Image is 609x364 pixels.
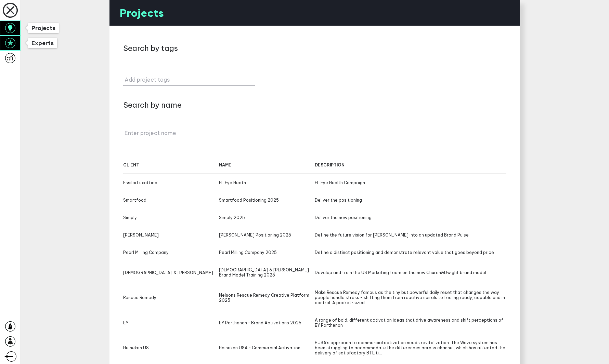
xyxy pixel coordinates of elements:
div: Develop and train the US Marketing team on the new Church&Dwight brand model [315,267,506,278]
div: [PERSON_NAME] [123,232,219,238]
div: Simply 2025 [219,215,315,220]
h4: Projects [109,6,164,19]
div: Make Rescue Remedy famous as the tiny but powerful daily reset that changes the way people handle... [315,290,506,305]
div: client [123,162,219,167]
label: Add project tags [125,76,256,83]
div: A range of bold, different activation ideas that drive awareness and shift perceptions of EY Part... [315,318,506,328]
div: EY Parthenon - Brand Activations 2025 [219,318,315,328]
div: [DEMOGRAPHIC_DATA] & [PERSON_NAME] [123,267,219,278]
h2: Search by name [123,100,182,110]
h2: Search by tags [123,43,178,53]
div: Pearl Milling Company [123,250,219,255]
div: EL Eye Health Campaign [315,180,506,185]
div: description [315,162,506,167]
span: Projects [31,25,55,31]
div: Rescue Remedy [123,290,219,305]
div: Simply [123,215,219,220]
div: EL Eye Heath [219,180,315,185]
div: HUSA’s approach to commercial activation needs revitalization. The Waze system has been strugglin... [315,340,506,355]
div: Define the future vision for [PERSON_NAME] into an updated Brand Pulse [315,232,506,238]
div: Heineken US [123,340,219,355]
div: Deliver the new positioning [315,215,506,220]
span: Experts [31,40,54,46]
div: name [219,162,315,167]
label: Enter project name [125,130,256,136]
div: EY [123,318,219,328]
div: Deliver the positioning [315,198,506,203]
div: Define a distinct positioning and demonstrate relevant value that goes beyond price [315,250,506,255]
div: Nelsons Rescue Remedy Creative Platform 2025 [219,290,315,305]
div: Pearl Milling Company 2025 [219,250,315,255]
div: [DEMOGRAPHIC_DATA] & [PERSON_NAME] Brand Model Training 2025 [219,267,315,278]
div: EssilorLuxottica [123,180,219,185]
div: [PERSON_NAME] Positioning 2025 [219,232,315,238]
div: Smartfood Positioning 2025 [219,198,315,203]
div: Heineken USA - Commercial Activation [219,340,315,355]
div: Smartfood [123,198,219,203]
